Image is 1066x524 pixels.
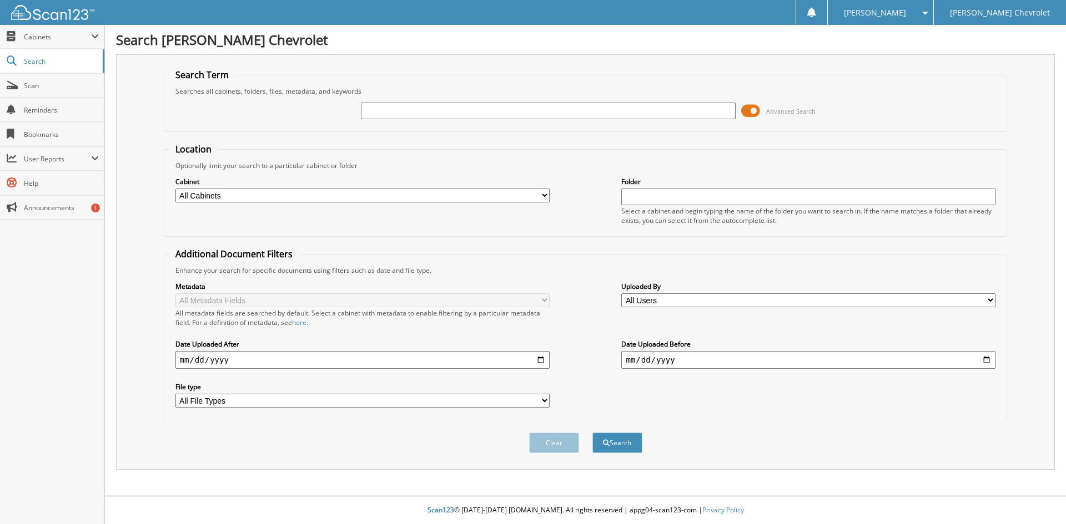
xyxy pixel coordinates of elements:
[24,130,99,139] span: Bookmarks
[24,105,99,115] span: Reminders
[175,282,550,291] label: Metadata
[105,497,1066,524] div: © [DATE]-[DATE] [DOMAIN_NAME]. All rights reserved | appg04-scan123-com |
[24,57,97,66] span: Search
[175,339,550,349] label: Date Uploaded After
[529,433,579,453] button: Clear
[621,206,995,225] div: Select a cabinet and begin typing the name of the folder you want to search in. If the name match...
[175,308,550,327] div: All metadata fields are searched by default. Select a cabinet with metadata to enable filtering b...
[24,179,99,188] span: Help
[175,177,550,186] label: Cabinet
[621,282,995,291] label: Uploaded By
[24,154,91,164] span: User Reports
[621,339,995,349] label: Date Uploaded Before
[24,203,99,212] span: Announcements
[170,161,1002,170] div: Optionally limit your search to a particular cabinet or folder
[24,81,99,90] span: Scan
[175,351,550,369] input: start
[175,382,550,391] label: File type
[170,248,298,260] legend: Additional Document Filters
[702,505,744,515] a: Privacy Policy
[11,5,94,20] img: scan123-logo-white.svg
[116,30,1055,49] h1: Search [PERSON_NAME] Chevrolet
[621,177,995,186] label: Folder
[170,87,1002,96] div: Searches all cabinets, folders, files, metadata, and keywords
[844,9,906,16] span: [PERSON_NAME]
[950,9,1050,16] span: [PERSON_NAME] Chevrolet
[170,266,1002,275] div: Enhance your search for specific documents using filters such as date and file type.
[292,318,306,327] a: here
[621,351,995,369] input: end
[428,505,454,515] span: Scan123
[91,204,100,212] div: 1
[170,143,217,155] legend: Location
[592,433,642,453] button: Search
[24,32,91,42] span: Cabinets
[766,107,816,115] span: Advanced Search
[170,69,234,81] legend: Search Term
